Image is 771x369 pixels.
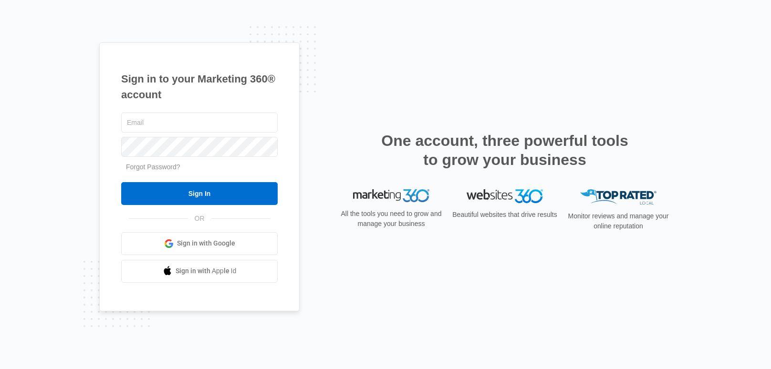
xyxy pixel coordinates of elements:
span: Sign in with Apple Id [176,266,237,276]
a: Sign in with Apple Id [121,260,278,283]
img: Marketing 360 [353,189,429,203]
input: Email [121,113,278,133]
h2: One account, three powerful tools to grow your business [378,131,631,169]
img: Websites 360 [467,189,543,203]
p: All the tools you need to grow and manage your business [338,209,445,229]
span: Sign in with Google [177,238,235,248]
img: Top Rated Local [580,189,656,205]
p: Monitor reviews and manage your online reputation [565,211,672,231]
span: OR [188,214,211,224]
h1: Sign in to your Marketing 360® account [121,71,278,102]
p: Beautiful websites that drive results [451,210,558,220]
input: Sign In [121,182,278,205]
a: Sign in with Google [121,232,278,255]
a: Forgot Password? [126,163,180,171]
